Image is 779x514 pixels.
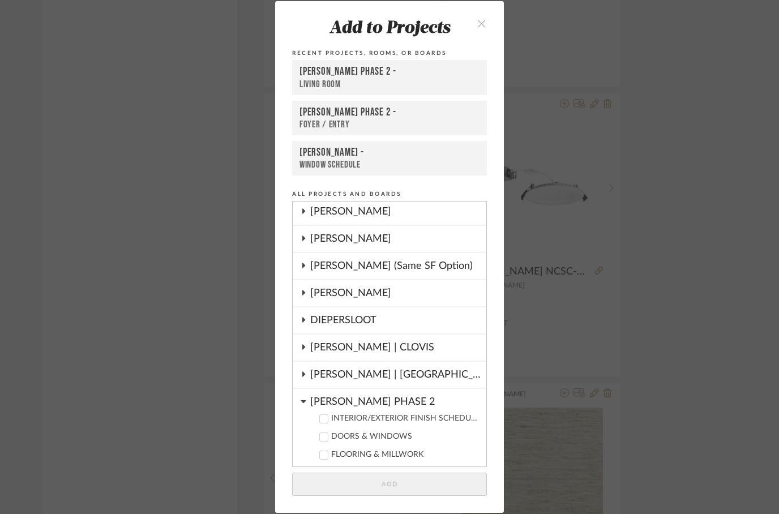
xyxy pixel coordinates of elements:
[299,119,480,130] div: Foyer / Entry
[310,253,486,279] div: [PERSON_NAME] (Same SF Option)
[465,11,498,35] button: close
[292,48,487,58] div: Recent Projects, Rooms, or Boards
[331,432,477,442] div: DOORS & WINDOWS
[310,226,486,252] div: [PERSON_NAME]
[310,362,486,388] div: [PERSON_NAME] | [GEOGRAPHIC_DATA]
[292,189,487,199] div: All Projects and Boards
[310,335,486,361] div: [PERSON_NAME] | CLOVIS
[310,199,486,225] div: [PERSON_NAME]
[310,389,486,409] div: [PERSON_NAME] PHASE 2
[331,414,477,423] div: INTERIOR/EXTERIOR FINISH SCHEDULE
[299,146,480,159] div: [PERSON_NAME] -
[299,106,480,119] div: [PERSON_NAME] PHASE 2 -
[292,473,487,496] button: Add
[292,19,487,38] div: Add to Projects
[331,450,477,460] div: FLOORING & MILLWORK
[310,280,486,306] div: [PERSON_NAME]
[299,79,480,91] div: Living Room
[299,159,480,170] div: Window Schedule
[299,65,480,79] div: [PERSON_NAME] PHASE 2 -
[310,307,486,333] div: DIEPERSLOOT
